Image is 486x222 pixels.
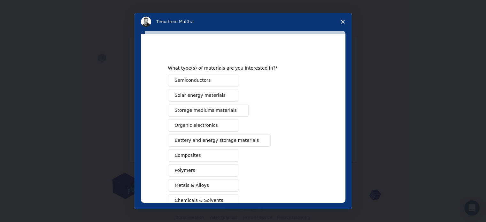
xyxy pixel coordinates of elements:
[168,119,238,132] button: Organic electronics
[168,194,238,207] button: Chemicals & Solvents
[168,164,238,177] button: Polymers
[168,89,238,102] button: Solar energy materials
[156,19,168,24] span: Timur
[175,92,226,99] span: Solar energy materials
[175,107,237,114] span: Storage mediums materials
[168,74,238,87] button: Semiconductors
[168,149,238,162] button: Composites
[141,17,151,27] img: Profile image for Timur
[168,134,271,147] button: Battery and energy storage materials
[175,122,218,129] span: Organic electronics
[175,152,201,159] span: Composites
[13,4,35,10] span: Suporte
[168,179,238,192] button: Metals & Alloys
[175,77,211,84] span: Semiconductors
[334,13,352,31] span: Close survey
[175,182,209,189] span: Metals & Alloys
[168,104,249,117] button: Storage mediums materials
[168,19,194,24] span: from Mat3ra
[168,65,309,71] div: What type(s) of materials are you interested in?
[175,137,259,144] span: Battery and energy storage materials
[175,197,223,204] span: Chemicals & Solvents
[175,167,195,174] span: Polymers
